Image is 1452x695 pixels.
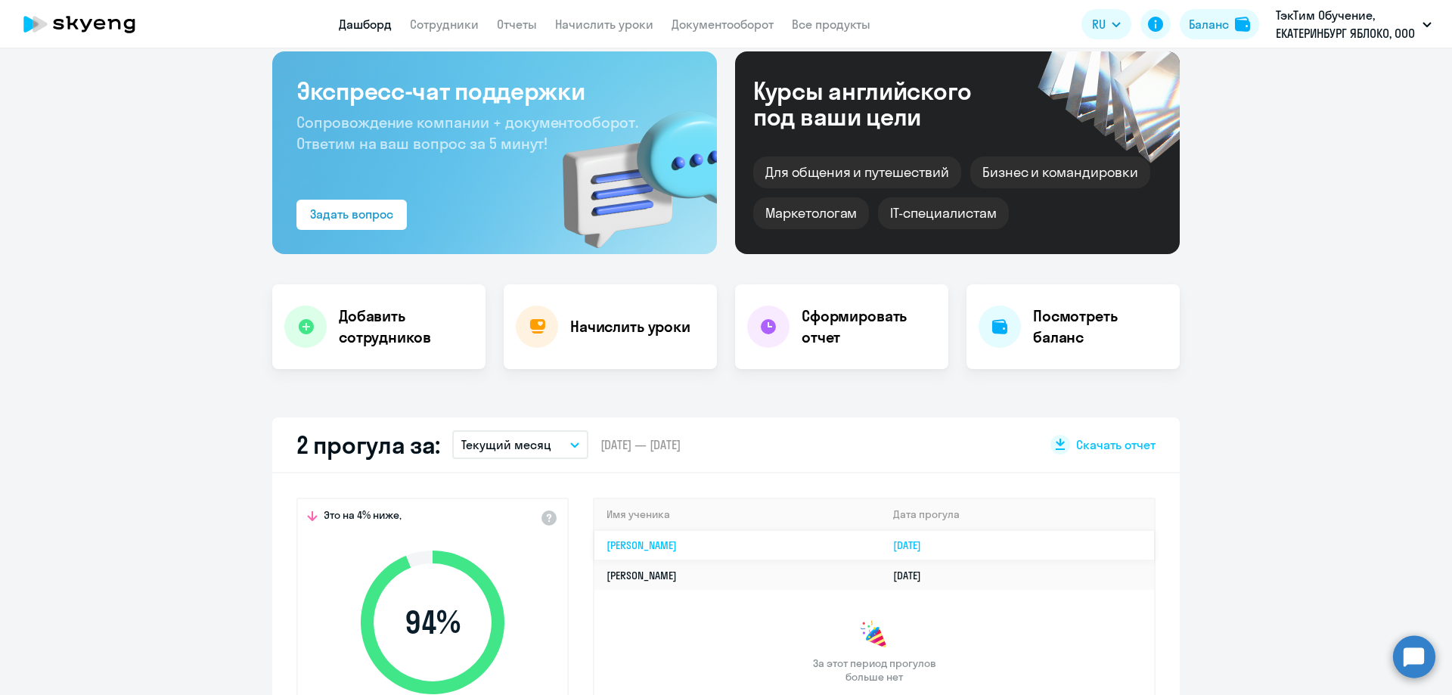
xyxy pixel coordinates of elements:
div: Бизнес и командировки [970,157,1150,188]
a: Отчеты [497,17,537,32]
th: Имя ученика [594,499,881,530]
div: Баланс [1189,15,1229,33]
div: Маркетологам [753,197,869,229]
span: Скачать отчет [1076,436,1156,453]
a: Начислить уроки [555,17,653,32]
a: [PERSON_NAME] [607,538,677,552]
div: Задать вопрос [310,205,393,223]
span: Сопровождение компании + документооборот. Ответим на ваш вопрос за 5 минут! [296,113,638,153]
div: Для общения и путешествий [753,157,961,188]
span: [DATE] — [DATE] [600,436,681,453]
a: Дашборд [339,17,392,32]
a: Сотрудники [410,17,479,32]
a: [PERSON_NAME] [607,569,677,582]
h4: Посмотреть баланс [1033,306,1168,348]
h4: Добавить сотрудников [339,306,473,348]
h2: 2 прогула за: [296,430,440,460]
button: Балансbalance [1180,9,1259,39]
h3: Экспресс-чат поддержки [296,76,693,106]
img: balance [1235,17,1250,32]
button: Текущий месяц [452,430,588,459]
span: 94 % [346,604,520,641]
span: За этот период прогулов больше нет [811,656,938,684]
p: ТэкТим Обучение, ЕКАТЕРИНБУРГ ЯБЛОКО, ООО [1276,6,1416,42]
p: Текущий месяц [461,436,551,454]
button: Задать вопрос [296,200,407,230]
div: IT-специалистам [878,197,1008,229]
h4: Начислить уроки [570,316,690,337]
img: bg-img [541,84,717,254]
a: [DATE] [893,569,933,582]
th: Дата прогула [881,499,1154,530]
a: [DATE] [893,538,933,552]
span: RU [1092,15,1106,33]
img: congrats [859,620,889,650]
button: ТэкТим Обучение, ЕКАТЕРИНБУРГ ЯБЛОКО, ООО [1268,6,1439,42]
div: Курсы английского под ваши цели [753,78,1012,129]
h4: Сформировать отчет [802,306,936,348]
button: RU [1081,9,1131,39]
a: Документооборот [672,17,774,32]
a: Все продукты [792,17,870,32]
span: Это на 4% ниже, [324,508,402,526]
